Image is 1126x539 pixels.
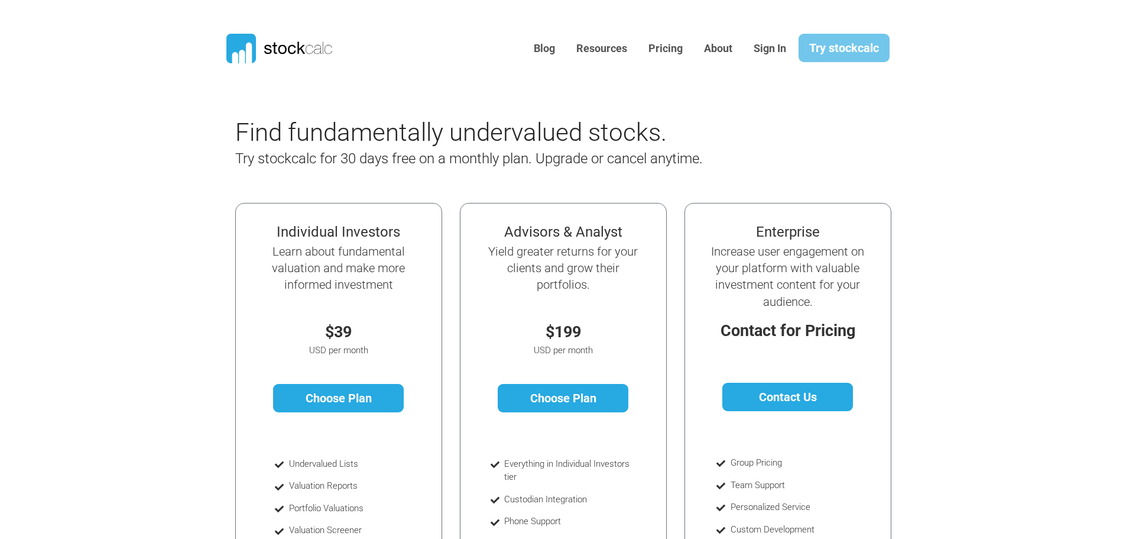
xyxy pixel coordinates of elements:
a: Contact Us [722,383,853,411]
h2: Find fundamentally undervalued stocks. [235,118,779,147]
li: Group Pricing [731,456,855,470]
li: Team Support [731,479,855,492]
li: Valuation Reports [289,479,407,493]
a: Resources [567,34,636,63]
p: USD per month [260,344,417,357]
a: Pricing [640,34,692,63]
h4: Advisors & Analyst [485,224,642,241]
li: Personalized Service [731,501,855,514]
h4: Try stockcalc for 30 days free on a monthly plan. Upgrade or cancel anytime. [235,150,779,167]
p: $199 [485,320,642,344]
p: USD per month [485,344,642,357]
a: About [695,34,741,63]
h4: Enterprise [709,224,867,241]
li: Portfolio Valuations [289,502,407,515]
h4: Individual Investors [260,224,417,241]
li: Custom Development [731,523,855,537]
a: Try stockcalc [799,34,890,62]
h5: Increase user engagement on your platform with valuable investment content for your audience. [709,243,867,310]
li: Phone Support [504,515,632,528]
li: Custodian Integration [504,493,632,506]
li: Valuation Screener [289,524,407,537]
li: Undervalued Lists [289,457,407,471]
li: Everything in Individual Investors tier [504,457,632,484]
a: Choose Plan [498,384,628,412]
p: $39 [260,320,417,344]
h5: Yield greater returns for your clients and grow their portfolios. [485,243,642,293]
a: Choose Plan [273,384,404,412]
p: Contact for Pricing [709,319,867,343]
a: Sign In [745,34,795,63]
h5: Learn about fundamental valuation and make more informed investment [260,243,417,293]
a: Blog [525,34,564,63]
